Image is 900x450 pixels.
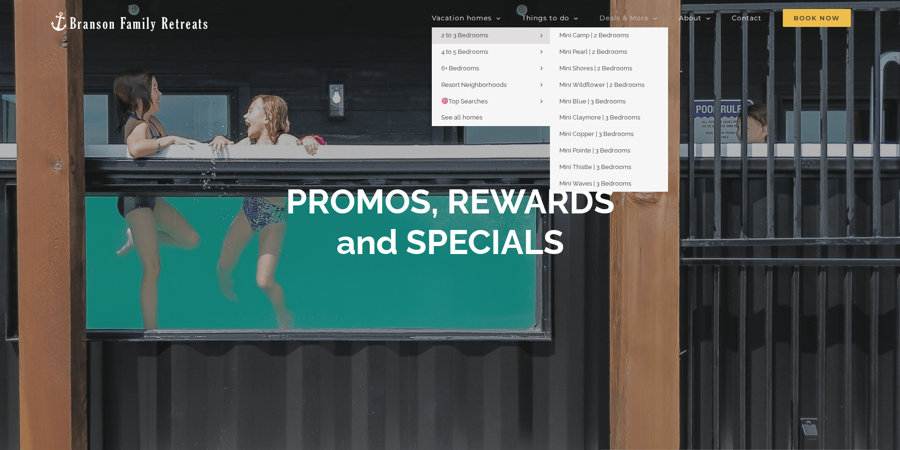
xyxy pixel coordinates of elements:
span: Top Searches [441,98,488,105]
a: Mini Shores | 2 Bedrooms [550,60,668,77]
a: Mini Thistle | 3 Bedrooms [550,159,668,176]
span: Mini Camp | 2 Bedrooms [559,32,629,39]
a: 🎯Top Searches [432,93,550,110]
nav: Main Menu [432,8,851,27]
a: 6+ Bedrooms [432,60,550,77]
a: Mini Wildflower | 2 Bedrooms [550,77,668,93]
span: Mini Blue | 3 Bedrooms [559,98,626,105]
span: Deals & More [600,15,649,21]
a: Mini Blue | 3 Bedrooms [550,93,668,110]
span: See all homes [441,114,482,121]
a: Deals & More [600,8,658,27]
span: Mini Claymore | 3 Bedrooms [559,114,640,121]
span: Things to do [522,15,569,21]
span: Mini Copper | 3 Bedrooms [559,130,634,137]
a: Mini Waves | 3 Bedrooms [550,176,668,192]
img: 🎯 [442,98,448,104]
img: Branson Family Retreats Logo [49,11,209,32]
span: Mini Pointe | 3 Bedrooms [559,147,630,154]
a: Vacation homes [432,8,501,27]
span: Mini Shores | 2 Bedrooms [559,65,632,72]
a: Resort Neighborhoods [432,77,550,93]
span: Resort Neighborhoods [441,81,506,88]
span: 4 to 5 Bedrooms [441,48,488,55]
a: Mini Camp | 2 Bedrooms [550,27,668,44]
a: Mini Pearl | 2 Bedrooms [550,44,668,60]
a: 2 to 3 Bedrooms [432,27,550,44]
span: 6+ Bedrooms [441,65,479,72]
a: 4 to 5 Bedrooms [432,44,550,60]
a: Mini Pointe | 3 Bedrooms [550,143,668,159]
span: Mini Waves | 3 Bedrooms [559,180,631,187]
h1: PROMOS, REWARDS and SPECIALS [286,181,615,263]
span: Contact [732,15,762,21]
span: About [679,15,702,21]
span: Mini Thistle | 3 Bedrooms [559,163,631,170]
span: 2 to 3 Bedrooms [441,32,488,39]
span: Vacation homes [432,15,492,21]
span: Mini Pearl | 2 Bedrooms [559,48,627,55]
a: Things to do [522,8,578,27]
span: Mini Wildflower | 2 Bedrooms [559,81,644,88]
a: Mini Claymore | 3 Bedrooms [550,110,668,126]
a: Book Now [783,8,851,27]
a: Contact [732,8,762,27]
a: About [679,8,711,27]
a: Mini Copper | 3 Bedrooms [550,126,668,143]
a: See all homes [432,110,550,126]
